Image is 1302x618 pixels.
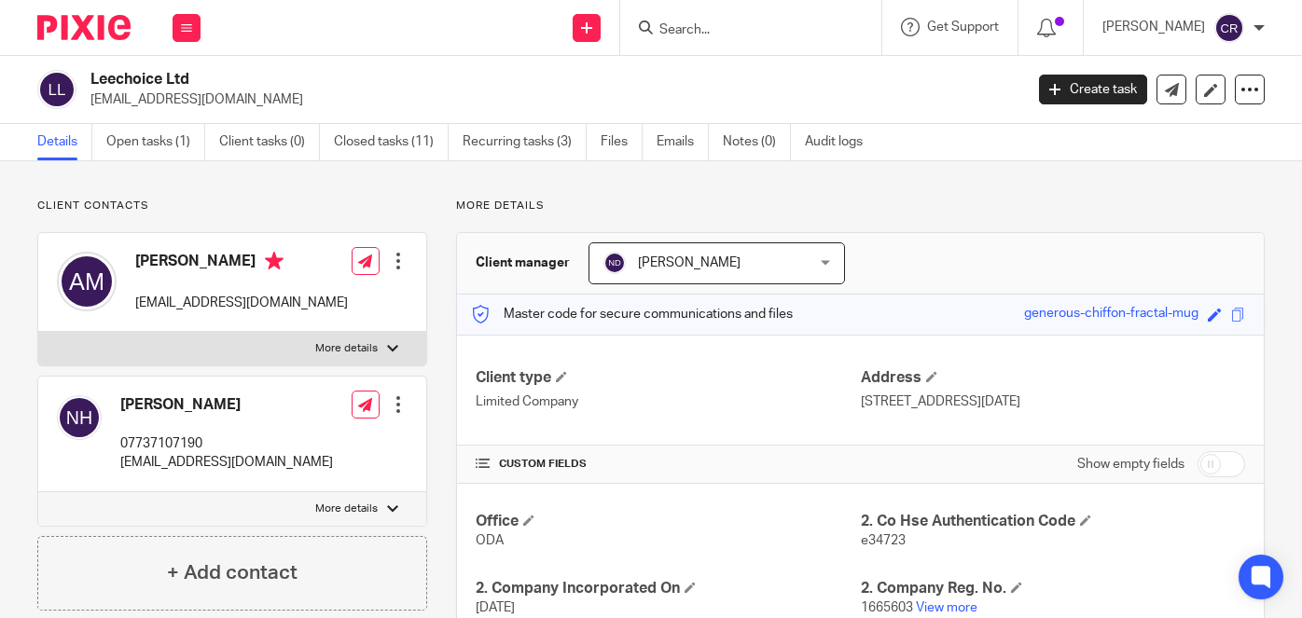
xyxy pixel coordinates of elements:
img: Pixie [37,15,131,40]
a: Create task [1039,75,1147,104]
h4: 2. Company Incorporated On [476,579,860,598]
img: svg%3E [57,252,117,311]
p: [PERSON_NAME] [1102,18,1205,36]
a: Closed tasks (11) [334,124,449,160]
span: [DATE] [476,601,515,614]
input: Search [658,22,825,39]
p: Limited Company [476,392,860,411]
i: Primary [265,252,284,270]
h4: 2. Company Reg. No. [861,579,1245,598]
p: [EMAIL_ADDRESS][DOMAIN_NAME] [120,453,333,472]
p: [EMAIL_ADDRESS][DOMAIN_NAME] [135,294,348,312]
p: Master code for secure communications and files [471,305,793,323]
h4: 2. Co Hse Authentication Code [861,512,1245,531]
a: View more [916,601,977,614]
img: svg%3E [57,395,102,440]
h4: Client type [476,368,860,388]
p: More details [456,199,1265,213]
h4: [PERSON_NAME] [135,252,348,275]
p: 07737107190 [120,434,333,453]
a: Client tasks (0) [219,124,320,160]
span: 1665603 [861,601,913,614]
span: ODA [476,534,504,547]
p: More details [315,341,378,356]
img: svg%3E [1214,13,1244,43]
h4: CUSTOM FIELDS [476,457,860,472]
a: Recurring tasks (3) [463,124,587,160]
span: [PERSON_NAME] [638,256,741,269]
a: Files [601,124,643,160]
img: svg%3E [603,252,626,274]
p: Client contacts [37,199,427,213]
label: Show empty fields [1077,455,1184,474]
h2: Leechoice Ltd [90,70,827,89]
h4: Office [476,512,860,531]
h3: Client manager [476,254,570,272]
a: Audit logs [805,124,877,160]
div: generous-chiffon-fractal-mug [1024,304,1198,325]
a: Notes (0) [723,124,791,160]
p: More details [315,501,378,516]
p: [EMAIL_ADDRESS][DOMAIN_NAME] [90,90,1011,109]
span: e34723 [861,534,906,547]
img: svg%3E [37,70,76,109]
span: Get Support [927,21,999,34]
a: Open tasks (1) [106,124,205,160]
h4: + Add contact [167,558,298,587]
h4: [PERSON_NAME] [120,395,333,415]
a: Emails [657,124,709,160]
h4: Address [861,368,1245,388]
a: Details [37,124,92,160]
p: [STREET_ADDRESS][DATE] [861,392,1245,411]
